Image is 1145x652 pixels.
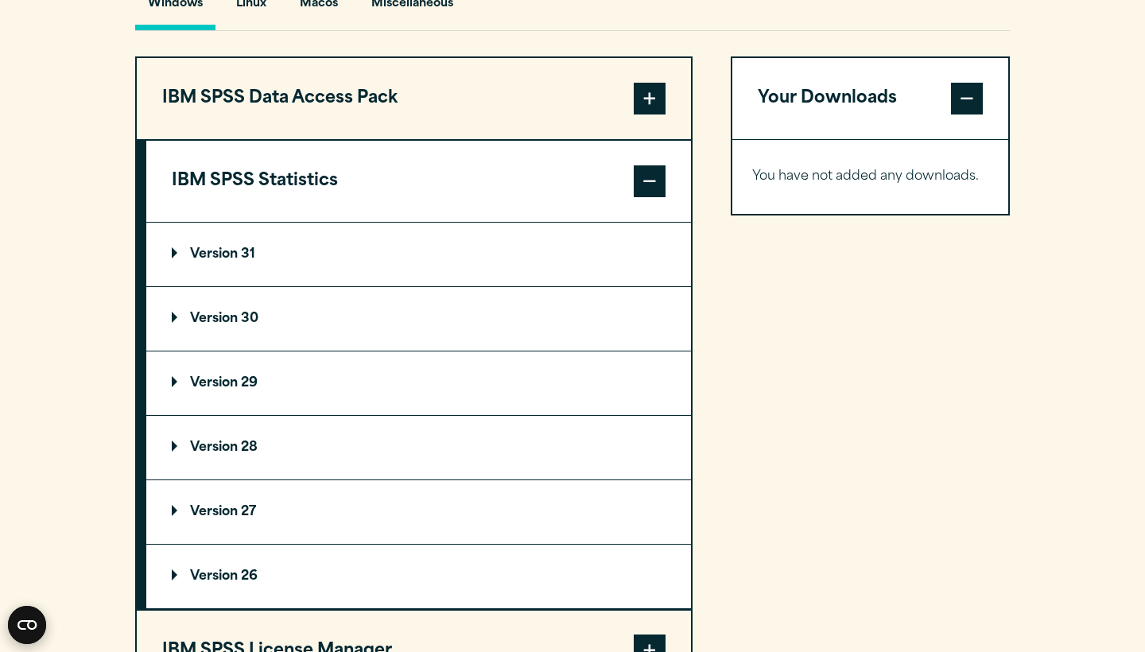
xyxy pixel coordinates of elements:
button: Open CMP widget [8,606,46,644]
summary: Version 31 [146,223,691,286]
p: Version 31 [172,248,255,261]
button: IBM SPSS Data Access Pack [137,58,691,139]
button: IBM SPSS Statistics [146,141,691,222]
summary: Version 30 [146,287,691,351]
summary: Version 28 [146,416,691,479]
button: Your Downloads [732,58,1008,139]
summary: Version 27 [146,480,691,544]
p: Version 28 [172,441,258,454]
p: Version 27 [172,506,256,518]
p: Version 30 [172,312,258,325]
summary: Version 26 [146,545,691,608]
summary: Version 29 [146,351,691,415]
p: You have not added any downloads. [752,165,988,188]
p: Version 29 [172,377,258,390]
div: Your Downloads [732,139,1008,214]
p: Version 26 [172,570,258,583]
div: IBM SPSS Statistics [146,222,691,609]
